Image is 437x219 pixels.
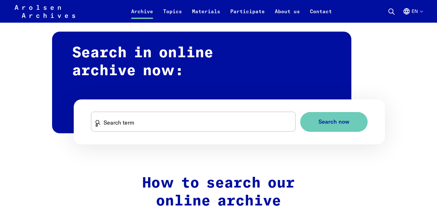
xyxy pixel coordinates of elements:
[318,119,349,125] span: Search now
[126,8,158,23] a: Archive
[126,4,337,19] nav: Primary
[52,32,351,133] h2: Search in online archive now:
[270,8,305,23] a: About us
[86,175,351,210] h2: How to search our online archive
[187,8,225,23] a: Materials
[225,8,270,23] a: Participate
[403,8,423,23] button: English, language selection
[158,8,187,23] a: Topics
[300,112,368,132] button: Search now
[305,8,337,23] a: Contact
